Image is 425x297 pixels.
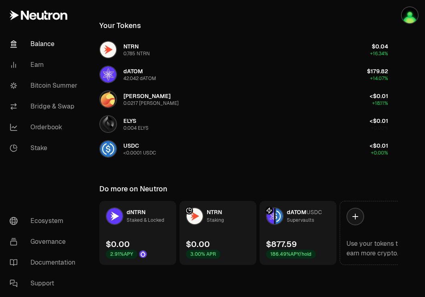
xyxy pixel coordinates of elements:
img: Atom Staking [402,7,418,23]
img: USDC Logo [100,141,116,157]
div: Staking [207,216,224,224]
div: <0.0001 USDC [123,150,156,156]
a: Use your tokens to earn more crypto. [340,201,417,265]
img: NTRN Logo [100,42,116,58]
a: Bitcoin Summer [3,75,87,96]
div: Staked & Locked [127,216,164,224]
span: $179.82 [367,68,388,75]
a: Orderbook [3,117,87,138]
a: Bridge & Swap [3,96,87,117]
img: NTRN Logo [187,208,203,224]
div: 2.91% APY [106,250,137,259]
div: Use your tokens to earn more crypto. [346,239,410,258]
a: dNTRN LogodNTRNStaked & Locked$0.002.91%APYDrop [99,201,176,265]
div: 186.49% APY/hold [266,250,316,259]
a: Balance [3,34,87,54]
img: LUNA Logo [100,91,116,107]
div: $877.59 [266,239,297,250]
img: dATOM Logo [267,208,274,224]
a: Earn [3,54,87,75]
button: dATOM LogodATOM42.042 dATOM$179.82+14.07% [95,62,393,86]
img: dATOM Logo [100,66,116,82]
span: +16.34% [370,50,388,57]
img: USDC Logo [276,208,283,224]
div: 0.785 NTRN [123,50,150,57]
div: $0.00 [186,239,210,250]
span: NTRN [123,43,139,50]
img: Drop [139,251,147,258]
span: <$0.01 [370,92,388,100]
span: ELYS [123,117,136,124]
span: +18.11% [372,100,388,106]
div: 0.0217 [PERSON_NAME] [123,100,179,106]
img: dNTRN Logo [107,208,123,224]
a: Governance [3,231,87,252]
div: Supervaults [287,216,314,224]
div: 3.00% APR [186,250,220,259]
span: dNTRN [127,209,145,216]
a: dATOM LogoUSDC LogodATOMUSDCSupervaults$877.59186.49%APY/hold [260,201,336,265]
span: <$0.01 [370,117,388,124]
span: dATOM [123,68,143,75]
button: USDC LogoUSDC<0.0001 USDC<$0.01+0.00% [95,137,393,161]
span: +0.00% [371,150,388,156]
span: USDC [306,209,322,216]
button: NTRN LogoNTRN0.785 NTRN$0.04+16.34% [95,38,393,62]
div: Do more on Neutron [99,183,167,195]
span: +14.07% [370,75,388,82]
div: Your Tokens [99,20,141,31]
div: 42.042 dATOM [123,75,156,82]
span: $0.04 [372,43,388,50]
button: ELYS LogoELYS0.004 ELYS<$0.01+0.00% [95,112,393,136]
span: NTRN [207,209,222,216]
span: dATOM [287,209,306,216]
a: Documentation [3,252,87,273]
span: +0.00% [371,125,388,131]
button: LUNA Logo[PERSON_NAME]0.0217 [PERSON_NAME]<$0.01+18.11% [95,87,393,111]
a: Stake [3,138,87,159]
span: USDC [123,142,139,149]
a: NTRN LogoNTRNStaking$0.003.00% APR [179,201,256,265]
a: Support [3,273,87,294]
div: 0.004 ELYS [123,125,149,131]
span: [PERSON_NAME] [123,92,171,100]
a: Ecosystem [3,211,87,231]
span: <$0.01 [370,142,388,149]
div: $0.00 [106,239,130,250]
img: ELYS Logo [100,116,116,132]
